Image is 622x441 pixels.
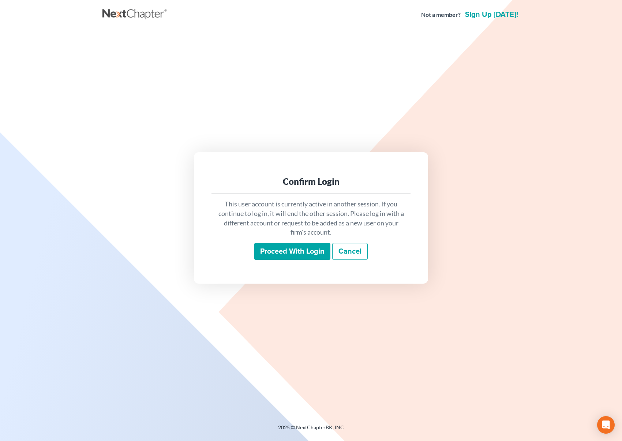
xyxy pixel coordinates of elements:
[217,199,405,237] p: This user account is currently active in another session. If you continue to log in, it will end ...
[421,11,461,19] strong: Not a member?
[597,416,615,434] div: Open Intercom Messenger
[254,243,330,260] input: Proceed with login
[464,11,520,18] a: Sign up [DATE]!
[332,243,368,260] a: Cancel
[102,424,520,437] div: 2025 © NextChapterBK, INC
[217,176,405,187] div: Confirm Login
